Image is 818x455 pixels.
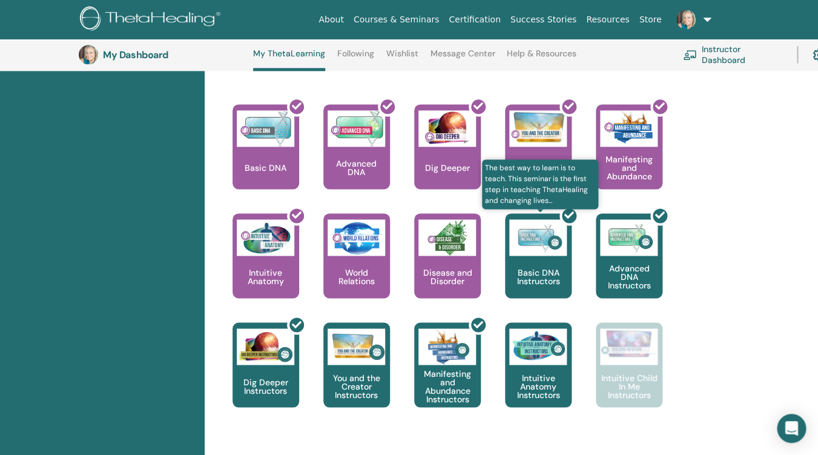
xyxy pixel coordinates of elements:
a: World Relations World Relations [323,213,390,322]
a: Following [337,48,374,68]
a: Help & Resources [507,48,576,68]
div: Open Intercom Messenger [777,414,806,443]
img: default.jpg [79,45,98,64]
a: You and the Creator Instructors You and the Creator Instructors [323,322,390,431]
a: Instructor Dashboard [683,41,782,68]
img: Intuitive Child In Me Instructors [600,328,658,358]
img: Basic DNA Instructors [509,219,567,256]
a: The best way to learn is to teach. This seminar is the first step in teaching ThetaHealing and ch... [505,213,572,322]
a: Basic DNA Basic DNA [233,104,299,213]
a: Intuitive Child In Me Instructors Intuitive Child In Me Instructors [596,322,662,431]
p: Dig Deeper [420,164,475,172]
p: You and the Creator Instructors [323,373,390,399]
p: Intuitive Anatomy Instructors [505,373,572,399]
a: Manifesting and Abundance Instructors Manifesting and Abundance Instructors [414,322,481,431]
p: Manifesting and Abundance Instructors [414,369,481,403]
img: chalkboard-teacher.svg [683,50,697,60]
a: Advanced DNA Instructors Advanced DNA Instructors [596,213,662,322]
a: Certification [444,8,505,31]
img: Intuitive Anatomy Instructors [509,328,567,365]
p: Disease and Disorder [414,268,481,285]
p: Basic DNA Instructors [505,268,572,285]
img: logo.png [80,6,225,33]
h3: My Dashboard [103,49,224,61]
img: World Relations [328,219,385,256]
img: Basic DNA [237,110,294,147]
a: Advanced DNA Advanced DNA [323,104,390,213]
a: My ThetaLearning [253,48,325,71]
img: You and the Creator Instructors [328,328,385,365]
a: Disease and Disorder Disease and Disorder [414,213,481,322]
img: Advanced DNA Instructors [600,219,658,256]
p: Dig Deeper Instructors [233,377,299,394]
a: Intuitive Anatomy Instructors Intuitive Anatomy Instructors [505,322,572,431]
a: You and the Creator You and the Creator [505,104,572,213]
img: Dig Deeper Instructors [237,328,294,365]
img: Advanced DNA [328,110,385,147]
a: Manifesting and Abundance Manifesting and Abundance [596,104,662,213]
a: Courses & Seminars [349,8,444,31]
img: Manifesting and Abundance [600,110,658,147]
p: Advanced DNA [323,159,390,176]
p: World Relations [323,268,390,285]
a: Wishlist [386,48,418,68]
img: Intuitive Anatomy [237,219,294,256]
a: Store [635,8,667,31]
img: Dig Deeper [418,110,476,147]
a: Dig Deeper Dig Deeper [414,104,481,213]
a: Success Stories [506,8,581,31]
p: Advanced DNA Instructors [596,264,662,290]
img: default.jpg [676,10,696,29]
a: Message Center [430,48,495,68]
img: You and the Creator [509,110,567,144]
img: Manifesting and Abundance Instructors [418,328,476,365]
a: Resources [581,8,635,31]
a: About [314,8,348,31]
a: Dig Deeper Instructors Dig Deeper Instructors [233,322,299,431]
p: Intuitive Child In Me Instructors [596,373,662,399]
p: Intuitive Anatomy [233,268,299,285]
span: The best way to learn is to teach. This seminar is the first step in teaching ThetaHealing and ch... [482,159,599,209]
a: Intuitive Anatomy Intuitive Anatomy [233,213,299,322]
img: Disease and Disorder [418,219,476,256]
p: Manifesting and Abundance [596,155,662,181]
